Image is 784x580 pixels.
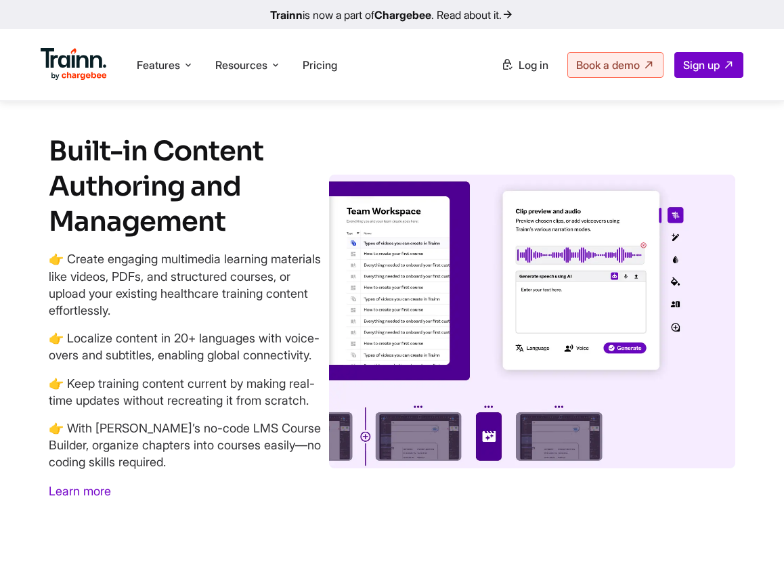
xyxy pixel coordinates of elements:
img: Trainn Logo [41,48,107,81]
span: Resources [215,58,267,72]
a: Pricing [303,58,337,72]
h2: Built-in Content Authoring and Management [49,134,329,240]
span: Log in [519,58,548,72]
p: 👉 With [PERSON_NAME]’s no-code LMS Course Builder, organize chapters into courses easily—no codin... [49,420,326,471]
span: Features [137,58,180,72]
a: Book a demo [567,52,663,78]
iframe: Chat Widget [716,515,784,580]
img: Content Authoring and Management [329,175,735,468]
b: Chargebee [374,8,431,22]
p: 👉 Create engaging multimedia learning materials like videos, PDFs, and structured courses, or upl... [49,250,326,319]
span: Sign up [683,58,720,72]
span: Book a demo [576,58,640,72]
p: 👉 Keep training content current by making real-time updates without recreating it from scratch. [49,375,326,409]
a: Learn more [49,484,111,498]
a: Sign up [674,52,743,78]
b: Trainn [270,8,303,22]
a: Log in [493,53,557,77]
p: 👉 Localize content in 20+ languages with voice-overs and subtitles, enabling global connectivity. [49,330,326,363]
